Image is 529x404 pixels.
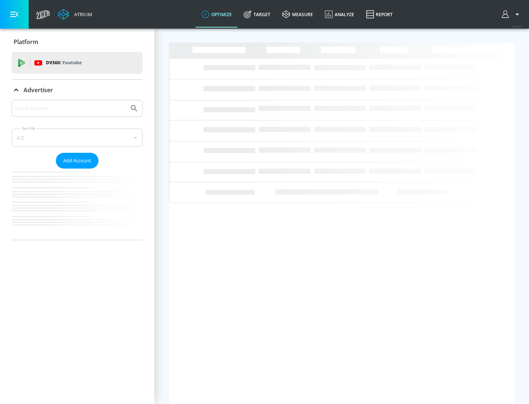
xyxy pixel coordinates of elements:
[12,129,143,147] div: A-Z
[238,1,276,28] a: Target
[58,9,92,20] a: Atrium
[14,38,38,46] p: Platform
[276,1,319,28] a: measure
[195,1,238,28] a: optimize
[511,24,522,28] span: v 4.24.0
[360,1,399,28] a: Report
[12,32,143,52] div: Platform
[12,52,143,74] div: DV360: Youtube
[46,59,82,67] p: DV360:
[63,156,91,165] span: Add Account
[12,80,143,100] div: Advertiser
[21,126,37,131] label: Sort By
[12,169,143,240] nav: list of Advertiser
[12,100,143,240] div: Advertiser
[319,1,360,28] a: Analyze
[56,153,98,169] button: Add Account
[62,59,82,66] p: Youtube
[71,11,92,18] div: Atrium
[24,86,53,94] p: Advertiser
[15,104,126,113] input: Search by name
